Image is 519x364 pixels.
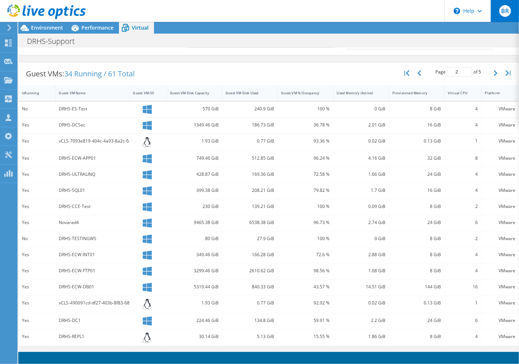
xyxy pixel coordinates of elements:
div: 9465.38 GiB [170,219,219,227]
div: Yes [22,121,52,129]
div: Yes [22,333,52,341]
div: 134.8 GiB [226,316,274,325]
div: VMware [485,251,515,259]
div: Yes [22,154,52,162]
div: 1.68 GiB [337,267,385,275]
div: 4 [448,267,478,275]
div: 2610.62 GiB [226,267,274,275]
div: 4 [448,105,478,113]
div: Yes [22,283,52,291]
div: 8 GiB [392,235,441,243]
div: 92.92 % [281,299,330,307]
div: 2.74 GiB [337,219,385,227]
div: Yes [22,251,52,259]
div: Yes [22,186,52,194]
div: DRHS-DC1 [59,316,126,325]
div: 96.24 % [281,154,330,162]
div: 2.88 GiB [337,251,385,259]
div: 24 GiB [392,316,441,325]
div: Yes [22,267,52,275]
div: DRHS-REPL1 [59,333,126,341]
div: VMware [485,333,515,341]
div: 0.09 GiB [337,202,385,211]
div: Guest VMs: [19,62,142,85]
div: Yes [22,137,52,145]
div: 749.46 GiB [170,154,219,162]
div: vCLS-7093e819-404c-4a93-8a2c-684eb2e2a682 [59,137,126,145]
div: 16 GiB [392,186,441,194]
div: Guest VM % Occupancy [281,91,321,95]
div: VMware [485,186,515,194]
div: 0.77 GiB [226,299,274,307]
div: 349.46 GiB [170,251,219,259]
div: 14.51 GiB [337,283,385,291]
div: 8 GiB [392,251,441,259]
div: 1.86 GiB [337,333,385,341]
div: Yes [22,299,52,307]
div: 6538.38 GiB [226,219,274,227]
div: 0 GiB [337,105,385,113]
div: 840.33 GiB [226,283,274,291]
div: 208.21 GiB [226,186,274,194]
div: 16 GiB [392,121,441,129]
div: 100 % [281,202,330,211]
div: DRHS-ECW-INT01 [59,251,126,259]
div: 1 [448,299,478,307]
div: 169.36 GiB [226,170,274,178]
div: 15.55 % [281,333,330,341]
div: No [22,105,52,113]
div: DRHS-ECW-FTP01 [59,267,126,275]
div: Yes [22,202,52,211]
span: Performance [81,24,114,31]
div: 27.9 GiB [226,235,274,243]
div: 4 [448,170,478,178]
div: 5.13 GiB [226,333,274,341]
div: 24 GiB [392,219,441,227]
div: 43.57 % [281,283,330,291]
div: VMware [485,219,515,227]
div: 0.02 GiB [337,299,385,307]
div: 399.38 GiB [170,186,219,194]
div: 2.01 GiB [337,121,385,129]
div: 428.87 GiB [170,170,219,178]
div: 98.56 % [281,267,330,275]
div: 59.91 % [281,316,330,325]
div: Yes [22,219,52,227]
div: 93.36 % [281,137,330,145]
div: 139.21 GiB [226,202,274,211]
span: Environment [31,24,63,31]
div: 100 % [281,235,330,243]
div: Guest VM Disk Used [226,91,265,95]
input: jump to page [447,67,472,77]
div: 144 GiB [392,283,441,291]
div: 1.93 GiB [170,137,219,145]
div: 1.66 GiB [337,170,385,178]
div: Guest VM Disk Capacity [170,91,210,95]
span: 34 Running / 61 Total [64,69,135,79]
span: Page of [435,67,481,77]
div: DRHS-TESTINGWS [59,235,126,243]
div: 2.2 GiB [337,316,385,325]
div: 72.58 % [281,170,330,178]
div: 79.82 % [281,186,330,194]
div: 32 GiB [392,154,441,162]
div: 30.14 GiB [170,333,219,341]
div: 4 [448,121,478,129]
div: No [22,235,52,243]
div: 230 GiB [170,202,219,211]
div: 36.78 % [281,121,330,129]
div: VMware [485,283,515,291]
div: 224.46 GiB [170,316,219,325]
div: IsRunning [22,91,43,95]
div: DRHS-ULTRALINQ [59,170,126,178]
div: 4.16 GiB [337,154,385,162]
div: Virtual CPU [448,91,469,95]
div: Novarad4 [59,219,126,227]
div: Yes [22,316,52,325]
div: Provisioned Memory [392,91,432,95]
div: vCLS-490091cd-df27-403b-8f83-6892d2f8353f [59,299,126,307]
div: Platform [485,91,507,95]
div: Guest VM OS [133,91,154,95]
div: 4 [448,186,478,194]
div: VMware [485,105,515,113]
